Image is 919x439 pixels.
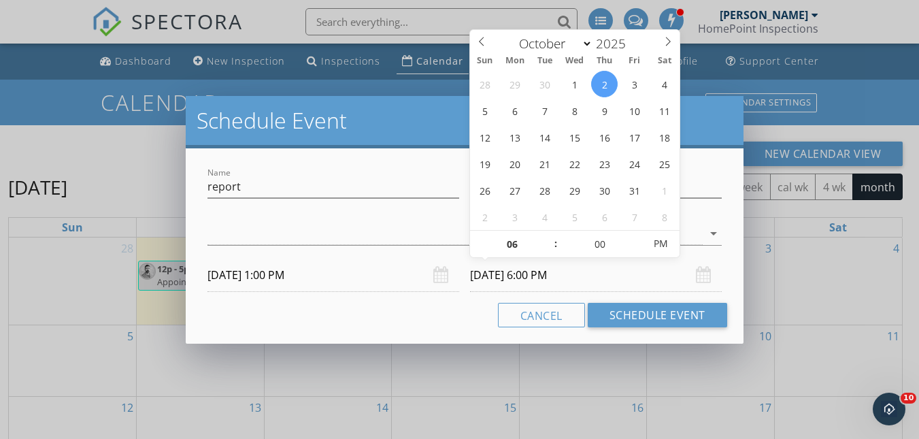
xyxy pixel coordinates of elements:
span: October 12, 2025 [471,124,498,150]
span: October 15, 2025 [561,124,588,150]
span: Click to toggle [641,230,679,257]
span: November 8, 2025 [651,204,678,230]
span: October 30, 2025 [591,177,618,204]
span: October 17, 2025 [621,124,648,150]
span: Mon [500,56,530,65]
span: October 21, 2025 [531,150,558,177]
span: October 6, 2025 [501,97,528,124]
span: October 29, 2025 [561,177,588,204]
span: October 25, 2025 [651,150,678,177]
span: October 4, 2025 [651,71,678,97]
span: November 7, 2025 [621,204,648,230]
span: November 4, 2025 [531,204,558,230]
span: October 2, 2025 [591,71,618,97]
span: October 19, 2025 [471,150,498,177]
span: 10 [901,393,916,404]
span: November 5, 2025 [561,204,588,230]
span: Wed [560,56,590,65]
span: October 28, 2025 [531,177,558,204]
h2: Schedule Event [197,107,733,134]
span: October 5, 2025 [471,97,498,124]
button: Cancel [498,303,585,327]
input: Select date [207,259,459,292]
iframe: Intercom live chat [873,393,905,425]
span: Tue [530,56,560,65]
span: October 31, 2025 [621,177,648,204]
span: October 16, 2025 [591,124,618,150]
span: October 1, 2025 [561,71,588,97]
span: October 7, 2025 [531,97,558,124]
input: Year [592,35,637,52]
span: November 2, 2025 [471,204,498,230]
span: September 28, 2025 [471,71,498,97]
span: : [554,230,558,257]
span: October 11, 2025 [651,97,678,124]
span: October 23, 2025 [591,150,618,177]
span: Sat [650,56,680,65]
span: October 20, 2025 [501,150,528,177]
span: November 1, 2025 [651,177,678,204]
span: October 8, 2025 [561,97,588,124]
span: October 18, 2025 [651,124,678,150]
i: arrow_drop_down [705,225,722,242]
span: November 6, 2025 [591,204,618,230]
input: Select date [470,259,722,292]
span: October 13, 2025 [501,124,528,150]
button: Schedule Event [588,303,727,327]
span: Fri [620,56,650,65]
span: September 30, 2025 [531,71,558,97]
span: October 24, 2025 [621,150,648,177]
span: October 14, 2025 [531,124,558,150]
span: October 3, 2025 [621,71,648,97]
span: Thu [590,56,620,65]
span: October 27, 2025 [501,177,528,204]
span: November 3, 2025 [501,204,528,230]
span: October 22, 2025 [561,150,588,177]
span: Sun [470,56,500,65]
span: September 29, 2025 [501,71,528,97]
span: October 10, 2025 [621,97,648,124]
span: October 26, 2025 [471,177,498,204]
span: October 9, 2025 [591,97,618,124]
